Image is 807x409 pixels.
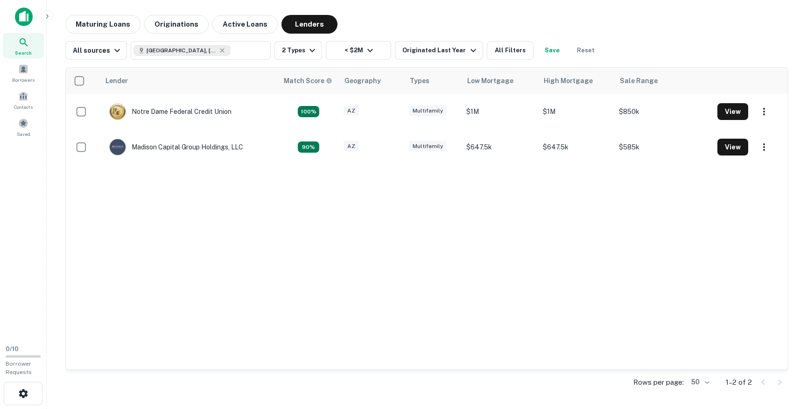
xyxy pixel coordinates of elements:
[344,75,381,86] div: Geography
[281,15,337,34] button: Lenders
[109,139,243,155] div: Madison Capital Group Holdings, LLC
[284,76,332,86] div: Capitalize uses an advanced AI algorithm to match your search with the best lender. The match sco...
[462,68,538,94] th: Low Mortgage
[688,375,711,389] div: 50
[487,41,533,60] button: All Filters
[538,129,615,165] td: $647.5k
[212,15,278,34] button: Active Loans
[633,377,684,388] p: Rows per page:
[544,75,593,86] div: High Mortgage
[17,130,30,138] span: Saved
[147,46,217,55] span: [GEOGRAPHIC_DATA], [GEOGRAPHIC_DATA], [GEOGRAPHIC_DATA]
[110,104,126,120] img: picture
[14,103,33,111] span: Contacts
[538,94,615,129] td: $1M
[6,360,32,375] span: Borrower Requests
[110,139,126,155] img: picture
[462,129,538,165] td: $647.5k
[395,41,483,60] button: Originated Last Year
[3,87,44,113] a: Contacts
[462,94,538,129] td: $1M
[717,103,748,120] button: View
[344,106,359,116] div: AZ
[726,377,752,388] p: 1–2 of 2
[571,41,601,60] button: Reset
[538,68,615,94] th: High Mortgage
[284,76,330,86] h6: Match Score
[3,33,44,58] a: Search
[100,68,278,94] th: Lender
[409,106,447,116] div: Multifamily
[6,346,19,353] span: 0 / 10
[298,106,319,117] div: Capitalize uses an advanced AI algorithm to match your search with the best lender. The match sco...
[65,41,127,60] button: All sources
[298,141,319,153] div: Capitalize uses an advanced AI algorithm to match your search with the best lender. The match sco...
[537,41,567,60] button: Save your search to get updates of matches that match your search criteria.
[402,45,478,56] div: Originated Last Year
[65,15,140,34] button: Maturing Loans
[614,129,712,165] td: $585k
[409,141,447,152] div: Multifamily
[105,75,128,86] div: Lender
[274,41,322,60] button: 2 Types
[12,76,35,84] span: Borrowers
[73,45,123,56] div: All sources
[344,141,359,152] div: AZ
[404,68,462,94] th: Types
[620,75,658,86] div: Sale Range
[109,103,232,120] div: Notre Dame Federal Credit Union
[3,114,44,140] a: Saved
[467,75,513,86] div: Low Mortgage
[15,7,33,26] img: capitalize-icon.png
[3,60,44,85] a: Borrowers
[278,68,339,94] th: Capitalize uses an advanced AI algorithm to match your search with the best lender. The match sco...
[717,139,748,155] button: View
[614,94,712,129] td: $850k
[614,68,712,94] th: Sale Range
[760,334,807,379] iframe: Chat Widget
[15,49,32,56] span: Search
[339,68,404,94] th: Geography
[410,75,429,86] div: Types
[326,41,391,60] button: < $2M
[144,15,209,34] button: Originations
